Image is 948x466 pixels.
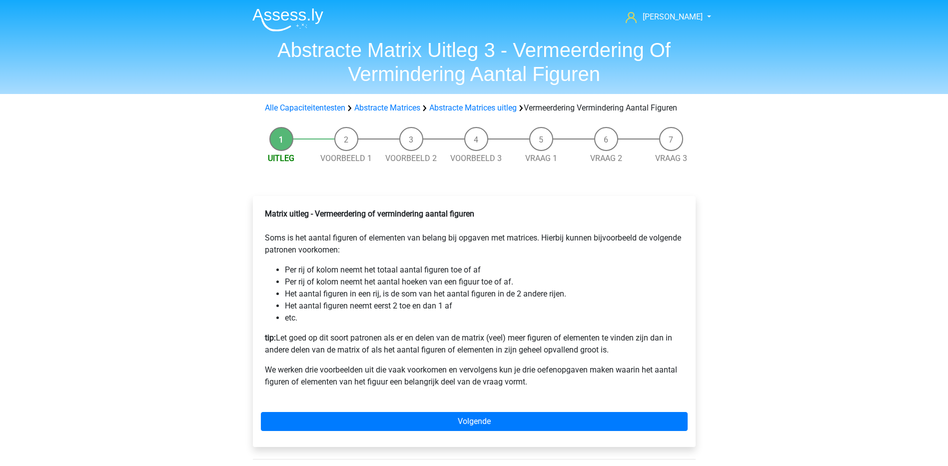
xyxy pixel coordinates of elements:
a: Uitleg [268,153,294,163]
li: Per rij of kolom neemt het totaal aantal figuren toe of af [285,264,684,276]
p: Soms is het aantal figuren of elementen van belang bij opgaven met matrices. Hierbij kunnen bijvo... [265,208,684,256]
li: etc. [285,312,684,324]
a: Vraag 1 [525,153,557,163]
h1: Abstracte Matrix Uitleg 3 - Vermeerdering Of Vermindering Aantal Figuren [244,38,704,86]
img: Assessly [252,8,323,31]
a: Voorbeeld 3 [450,153,502,163]
a: Abstracte Matrices [354,103,420,112]
p: Let goed op dit soort patronen als er en delen van de matrix (veel) meer figuren of elementen te ... [265,332,684,356]
b: Matrix uitleg - Vermeerdering of vermindering aantal figuren [265,209,474,218]
a: Voorbeeld 2 [385,153,437,163]
a: Voorbeeld 1 [320,153,372,163]
p: We werken drie voorbeelden uit die vaak voorkomen en vervolgens kun je drie oefenopgaven maken wa... [265,364,684,388]
li: Het aantal figuren neemt eerst 2 toe en dan 1 af [285,300,684,312]
li: Per rij of kolom neemt het aantal hoeken van een figuur toe of af. [285,276,684,288]
b: tip: [265,333,276,342]
span: [PERSON_NAME] [643,12,703,21]
a: Vraag 3 [655,153,687,163]
a: Alle Capaciteitentesten [265,103,345,112]
a: Volgende [261,412,688,431]
div: Vermeerdering Vermindering Aantal Figuren [261,102,688,114]
a: [PERSON_NAME] [622,11,704,23]
li: Het aantal figuren in een rij, is de som van het aantal figuren in de 2 andere rijen. [285,288,684,300]
a: Vraag 2 [590,153,622,163]
a: Abstracte Matrices uitleg [429,103,517,112]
